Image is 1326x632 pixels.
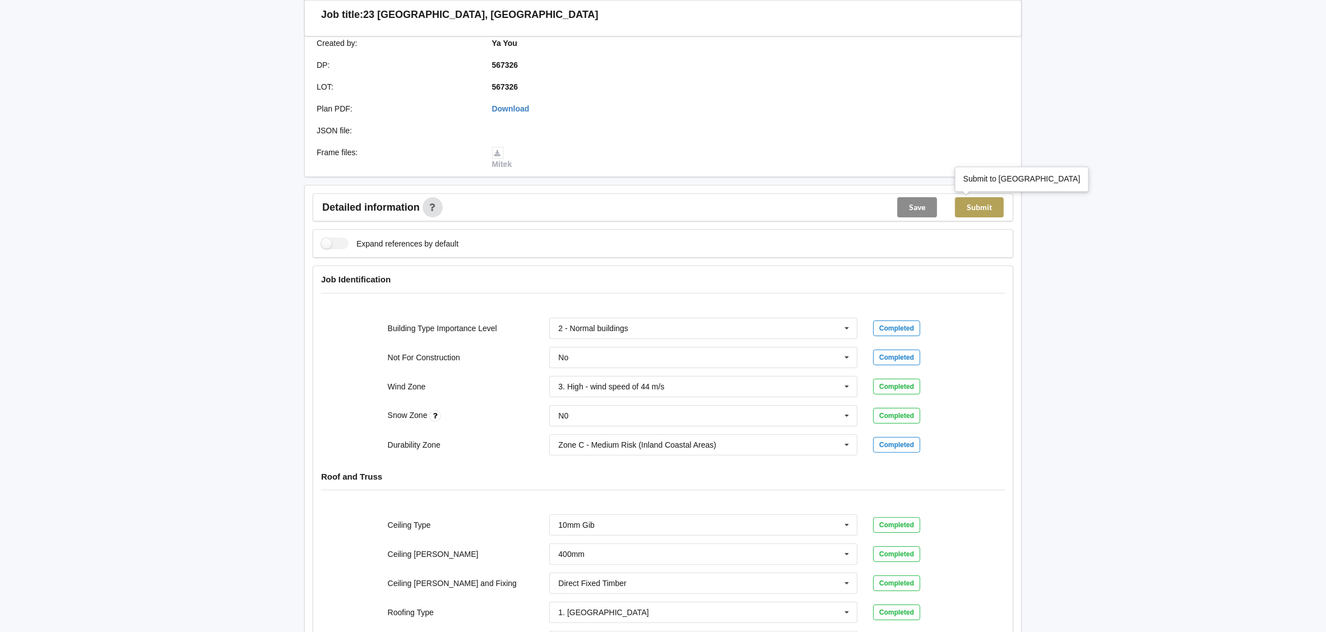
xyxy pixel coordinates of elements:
b: 567326 [492,61,518,69]
div: Completed [873,575,920,591]
label: Not For Construction [388,353,460,362]
label: Durability Zone [388,440,441,449]
a: Download [492,104,530,113]
div: Zone C - Medium Risk (Inland Coastal Areas) [558,441,716,449]
b: 567326 [492,82,518,91]
div: JSON file : [309,125,484,136]
div: Completed [873,605,920,620]
h4: Job Identification [321,274,1005,285]
label: Wind Zone [388,382,426,391]
div: 10mm Gib [558,521,595,529]
div: 2 - Normal buildings [558,324,628,332]
div: Plan PDF : [309,103,484,114]
label: Ceiling [PERSON_NAME] [388,550,479,559]
label: Ceiling [PERSON_NAME] and Fixing [388,579,517,588]
div: Completed [873,320,920,336]
span: Detailed information [322,202,420,212]
div: Completed [873,379,920,394]
a: Mitek [492,148,512,169]
button: Submit [955,197,1004,217]
div: Completed [873,350,920,365]
label: Ceiling Type [388,521,431,529]
div: Frame files : [309,147,484,170]
div: DP : [309,59,484,71]
div: No [558,354,568,361]
div: Completed [873,546,920,562]
b: Ya You [492,39,517,48]
div: N0 [558,412,568,420]
div: Created by : [309,38,484,49]
label: Snow Zone [388,411,430,420]
div: 400mm [558,550,585,558]
div: Completed [873,437,920,453]
label: Building Type Importance Level [388,324,497,333]
div: Completed [873,517,920,533]
div: 3. High - wind speed of 44 m/s [558,383,664,391]
div: Direct Fixed Timber [558,579,626,587]
label: Expand references by default [321,238,458,249]
h3: Job title: [321,8,363,21]
div: 1. [GEOGRAPHIC_DATA] [558,608,648,616]
h3: 23 [GEOGRAPHIC_DATA], [GEOGRAPHIC_DATA] [363,8,599,21]
h4: Roof and Truss [321,471,1005,482]
div: LOT : [309,81,484,92]
label: Roofing Type [388,608,434,617]
div: Completed [873,408,920,424]
div: Submit to [GEOGRAPHIC_DATA] [963,174,1081,185]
